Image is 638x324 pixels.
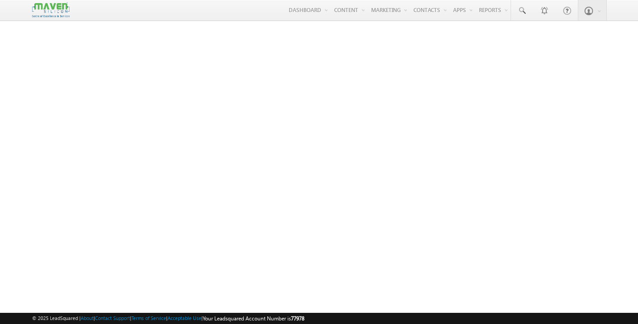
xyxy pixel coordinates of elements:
span: © 2025 LeadSquared | | | | | [32,314,304,323]
span: 77978 [291,315,304,322]
img: Custom Logo [32,2,70,18]
a: About [81,315,94,321]
span: Your Leadsquared Account Number is [203,315,304,322]
a: Acceptable Use [168,315,201,321]
a: Contact Support [95,315,130,321]
a: Terms of Service [131,315,166,321]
